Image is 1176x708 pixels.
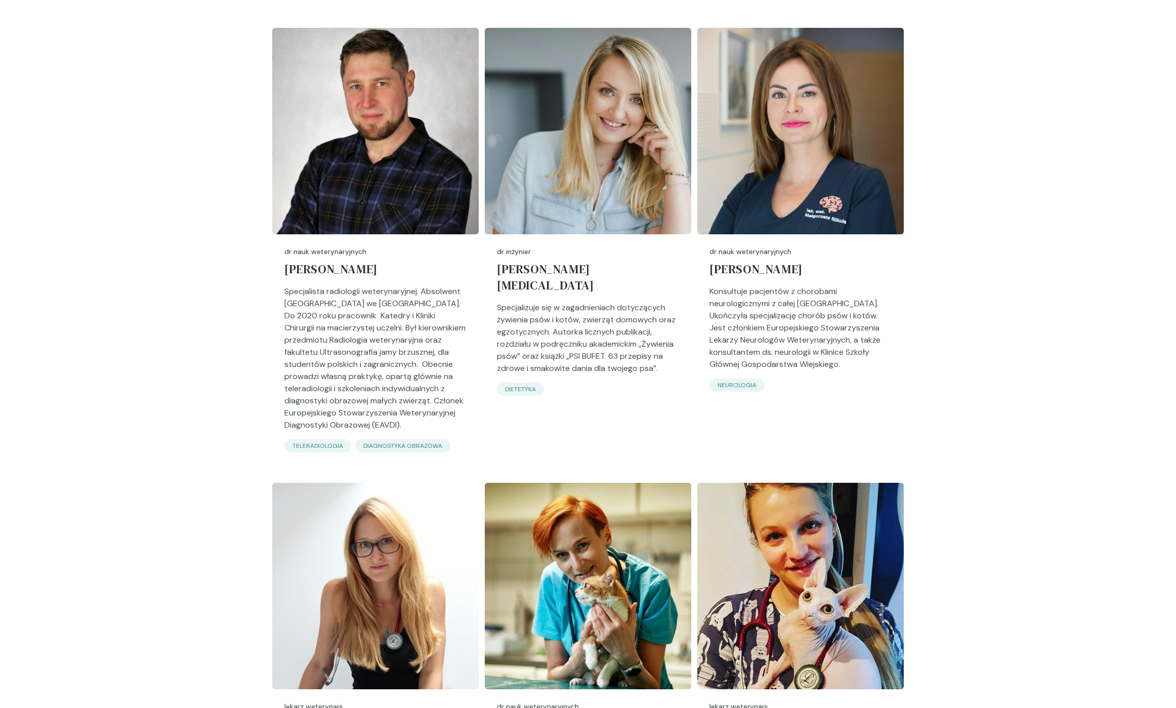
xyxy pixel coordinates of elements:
[363,441,442,450] p: diagnostyka obrazowa
[709,246,892,257] p: dr nauk weterynaryjnych
[718,381,757,390] p: neurologia
[284,246,467,257] p: dr nauk weterynaryjnych
[284,285,467,439] p: Specjalista radiologii weterynaryjnej. Absolwent [GEOGRAPHIC_DATA] we [GEOGRAPHIC_DATA]. Do 2020 ...
[292,441,343,450] p: teleradiologia
[709,285,892,379] p: Konsultuje pacjentów z chorobami neurologicznymi z całej [GEOGRAPHIC_DATA]. Ukończyła specjalizac...
[709,257,892,285] a: [PERSON_NAME]
[284,257,467,285] a: [PERSON_NAME]
[497,246,679,257] p: dr inżynier
[505,385,536,394] p: dietetyka
[497,302,679,383] p: Specjalizuje się w zagadnieniach dotyczących żywienia psów i kotów, zwierząt domowych oraz egzoty...
[497,257,679,302] a: [PERSON_NAME][MEDICAL_DATA]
